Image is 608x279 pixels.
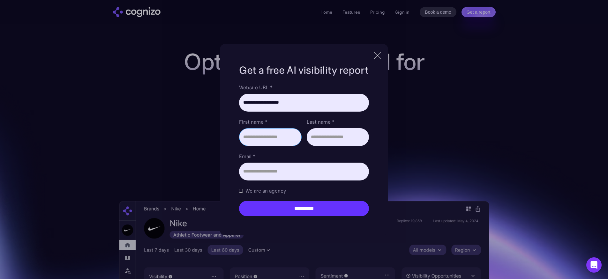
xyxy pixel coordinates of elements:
label: Website URL * [239,84,369,91]
form: Brand Report Form [239,84,369,216]
h1: Get a free AI visibility report [239,63,369,77]
label: First name * [239,118,301,126]
label: Last name * [307,118,369,126]
div: Open Intercom Messenger [586,257,602,273]
label: Email * [239,152,369,160]
span: We are an agency [245,187,286,195]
